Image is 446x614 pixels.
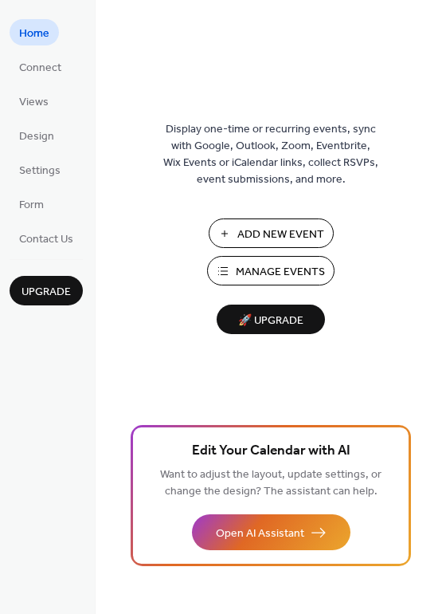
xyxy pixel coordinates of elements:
[236,264,325,281] span: Manage Events
[10,19,59,45] a: Home
[19,60,61,77] span: Connect
[19,26,49,42] span: Home
[217,305,325,334] button: 🚀 Upgrade
[10,53,71,80] a: Connect
[192,514,350,550] button: Open AI Assistant
[10,156,70,183] a: Settings
[19,197,44,214] span: Form
[226,310,315,332] span: 🚀 Upgrade
[10,225,83,251] a: Contact Us
[237,226,324,243] span: Add New Event
[22,284,71,301] span: Upgrade
[10,122,64,148] a: Design
[207,256,334,285] button: Manage Events
[163,121,378,188] span: Display one-time or recurring events, sync with Google, Outlook, Zoom, Eventbrite, Wix Events or ...
[10,88,58,114] a: Views
[160,464,381,502] span: Want to adjust the layout, update settings, or change the design? The assistant can help.
[209,218,334,248] button: Add New Event
[216,525,304,542] span: Open AI Assistant
[19,231,73,248] span: Contact Us
[19,128,54,145] span: Design
[10,276,83,305] button: Upgrade
[19,94,49,111] span: Views
[10,191,53,217] a: Form
[19,163,61,179] span: Settings
[192,440,350,462] span: Edit Your Calendar with AI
